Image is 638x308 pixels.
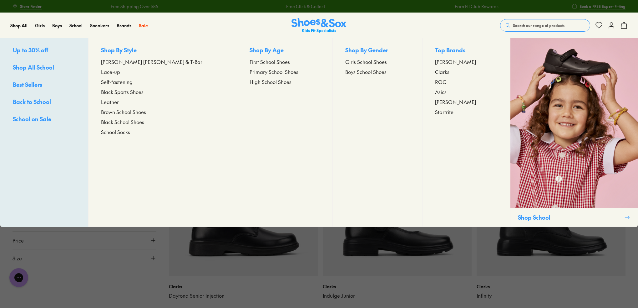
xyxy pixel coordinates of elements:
[435,78,498,86] a: ROC
[52,22,62,29] span: Boys
[169,292,318,299] a: Daytona Senior Injection
[139,22,148,29] span: Sale
[435,98,498,106] a: [PERSON_NAME]
[435,88,498,96] a: Asics
[250,58,320,65] a: First School Shoes
[250,46,320,55] p: Shop By Age
[13,80,76,90] a: Best Sellers
[435,88,447,96] span: Asics
[101,78,133,86] span: Self-fastening
[435,68,449,76] span: Clarks
[90,22,109,29] span: Sneakers
[250,78,320,86] a: High School Shoes
[345,58,387,65] span: Girls School Shoes
[101,58,224,65] a: [PERSON_NAME] [PERSON_NAME] & T-Bar
[286,3,325,10] a: Free Click & Collect
[435,58,498,65] a: [PERSON_NAME]
[101,128,224,136] a: School Socks
[101,68,120,76] span: Lace-up
[250,78,291,86] span: High School Shoes
[117,22,131,29] span: Brands
[510,38,638,227] a: Shop School
[35,22,45,29] span: Girls
[101,128,130,136] span: School Socks
[20,3,42,9] span: Store Finder
[10,22,28,29] span: Shop All
[117,22,131,29] a: Brands
[13,115,51,123] span: School on Sale
[101,88,144,96] span: Black Sports Shoes
[345,58,410,65] a: Girls School Shoes
[13,81,42,88] span: Best Sellers
[101,68,224,76] a: Lace-up
[518,213,622,222] p: Shop School
[101,46,224,55] p: Shop By Style
[13,254,22,262] span: Size
[6,266,31,289] iframe: Gorgias live chat messenger
[101,118,224,126] a: Black School Shoes
[435,68,498,76] a: Clarks
[435,108,498,116] a: Startrite
[477,292,625,299] a: Infinity
[10,22,28,29] a: Shop All
[13,1,42,12] a: Store Finder
[510,38,638,208] img: SNS_10_2.png
[435,78,446,86] span: ROC
[90,22,109,29] a: Sneakers
[435,46,498,55] p: Top Brands
[13,63,54,71] span: Shop All School
[69,22,83,29] span: School
[101,88,224,96] a: Black Sports Shoes
[13,63,76,73] a: Shop All School
[291,18,347,33] img: SNS_Logo_Responsive.svg
[101,118,144,126] span: Black School Shoes
[139,22,148,29] a: Sale
[477,283,625,290] p: Clarks
[101,108,224,116] a: Brown School Shoes
[13,237,24,244] span: Price
[169,283,318,290] p: Clarks
[345,68,410,76] a: Boys School Shoes
[13,115,76,124] a: School on Sale
[580,3,625,9] span: Book a FREE Expert Fitting
[52,22,62,29] a: Boys
[513,23,565,28] span: Search our range of products
[291,18,347,33] a: Shoes & Sox
[101,98,224,106] a: Leather
[13,98,51,106] span: Back to School
[435,108,453,116] span: Startrite
[101,108,146,116] span: Brown School Shoes
[500,19,590,32] button: Search our range of products
[323,283,472,290] p: Clarks
[13,249,156,267] button: Size
[35,22,45,29] a: Girls
[345,68,387,76] span: Boys School Shoes
[13,46,76,55] a: Up to 30% off
[250,68,320,76] a: Primary School Shoes
[250,58,290,65] span: First School Shoes
[13,97,76,107] a: Back to School
[572,1,625,12] a: Book a FREE Expert Fitting
[101,98,119,106] span: Leather
[323,292,472,299] a: Indulge Junior
[69,22,83,29] a: School
[250,68,298,76] span: Primary School Shoes
[101,78,224,86] a: Self-fastening
[435,98,476,106] span: [PERSON_NAME]
[345,46,410,55] p: Shop By Gender
[101,58,202,65] span: [PERSON_NAME] [PERSON_NAME] & T-Bar
[110,3,158,10] a: Free Shipping Over $85
[13,232,156,249] button: Price
[13,46,48,54] span: Up to 30% off
[454,3,498,10] a: Earn Fit Club Rewards
[435,58,476,65] span: [PERSON_NAME]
